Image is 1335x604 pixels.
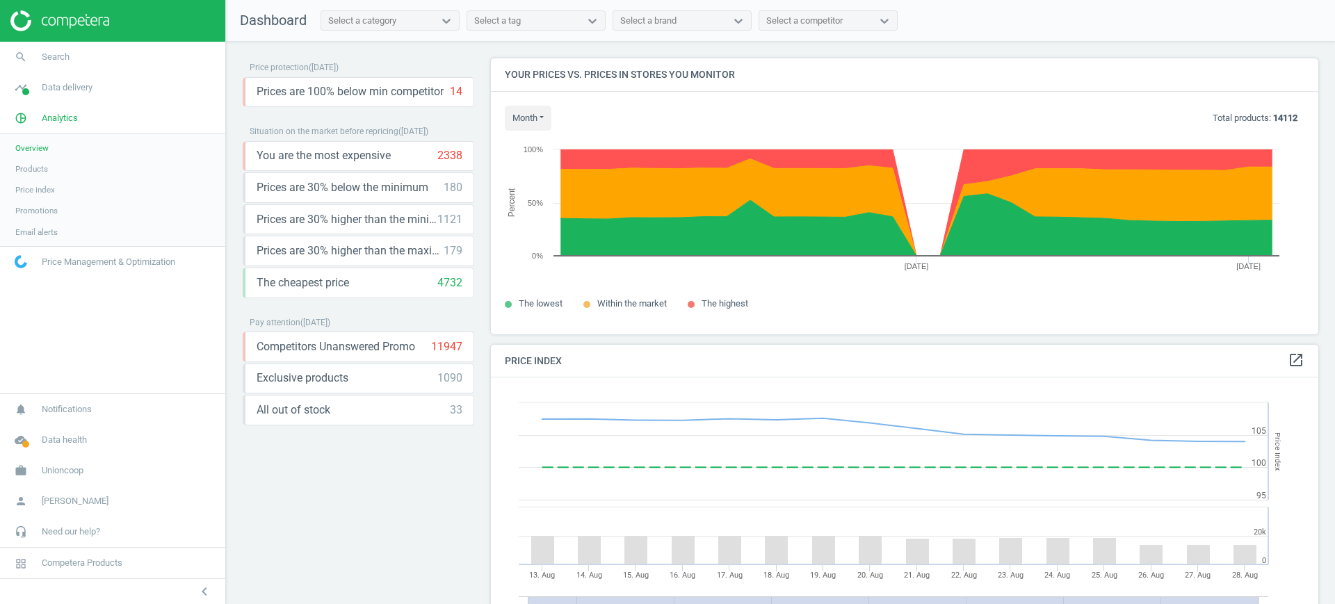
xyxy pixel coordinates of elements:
[763,571,789,580] tspan: 18. Aug
[257,212,437,227] span: Prices are 30% higher than the minimum
[1232,571,1258,580] tspan: 28. Aug
[597,298,667,309] span: Within the market
[905,262,929,270] tspan: [DATE]
[1273,113,1297,123] b: 14112
[623,571,649,580] tspan: 15. Aug
[8,519,34,545] i: headset_mic
[529,571,555,580] tspan: 13. Aug
[450,402,462,418] div: 33
[250,318,300,327] span: Pay attention
[240,12,307,28] span: Dashboard
[437,370,462,386] div: 1090
[15,142,49,154] span: Overview
[620,15,677,27] div: Select a brand
[1288,352,1304,368] i: open_in_new
[1262,556,1266,565] text: 0
[257,180,428,195] span: Prices are 30% below the minimum
[444,180,462,195] div: 180
[8,74,34,101] i: timeline
[450,84,462,99] div: 14
[1288,352,1304,370] a: open_in_new
[1092,571,1117,580] tspan: 25. Aug
[766,15,843,27] div: Select a competitor
[42,525,100,538] span: Need our help?
[444,243,462,259] div: 179
[257,243,444,259] span: Prices are 30% higher than the maximal
[10,10,109,31] img: ajHJNr6hYgQAAAAASUVORK5CYII=
[474,15,521,27] div: Select a tag
[1138,571,1164,580] tspan: 26. Aug
[257,370,348,386] span: Exclusive products
[328,15,396,27] div: Select a category
[8,427,34,453] i: cloud_done
[1213,112,1297,124] p: Total products:
[8,396,34,423] i: notifications
[576,571,602,580] tspan: 14. Aug
[257,275,349,291] span: The cheapest price
[1236,262,1261,270] tspan: [DATE]
[42,495,108,507] span: [PERSON_NAME]
[1256,491,1266,500] text: 95
[998,571,1023,580] tspan: 23. Aug
[951,571,977,580] tspan: 22. Aug
[250,126,398,136] span: Situation on the market before repricing
[491,58,1318,91] h4: Your prices vs. prices in stores you monitor
[1273,432,1282,471] tspan: Price Index
[702,298,748,309] span: The highest
[15,184,55,195] span: Price index
[857,571,883,580] tspan: 20. Aug
[491,345,1318,377] h4: Price Index
[1254,528,1266,537] text: 20k
[519,298,563,309] span: The lowest
[250,63,309,72] span: Price protection
[528,199,543,207] text: 50%
[300,318,330,327] span: ( [DATE] )
[42,51,70,63] span: Search
[196,583,213,600] i: chevron_left
[309,63,339,72] span: ( [DATE] )
[1044,571,1070,580] tspan: 24. Aug
[42,256,175,268] span: Price Management & Optimization
[507,188,517,217] tspan: Percent
[437,275,462,291] div: 4732
[398,126,428,136] span: ( [DATE] )
[257,339,415,354] span: Competitors Unanswered Promo
[717,571,743,580] tspan: 17. Aug
[42,112,78,124] span: Analytics
[437,148,462,163] div: 2338
[187,582,222,601] button: chevron_left
[15,163,48,174] span: Products
[810,571,836,580] tspan: 19. Aug
[42,557,122,569] span: Competera Products
[437,212,462,227] div: 1121
[532,252,543,260] text: 0%
[904,571,930,580] tspan: 21. Aug
[42,434,87,446] span: Data health
[1185,571,1211,580] tspan: 27. Aug
[505,106,551,131] button: month
[42,81,92,94] span: Data delivery
[524,145,543,154] text: 100%
[1252,458,1266,468] text: 100
[257,402,330,418] span: All out of stock
[42,464,83,477] span: Unioncoop
[257,84,444,99] span: Prices are 100% below min competitor
[257,148,391,163] span: You are the most expensive
[8,44,34,70] i: search
[42,403,92,416] span: Notifications
[15,255,27,268] img: wGWNvw8QSZomAAAAABJRU5ErkJggg==
[15,205,58,216] span: Promotions
[15,227,58,238] span: Email alerts
[670,571,695,580] tspan: 16. Aug
[1252,426,1266,436] text: 105
[8,457,34,484] i: work
[431,339,462,354] div: 11947
[8,105,34,131] i: pie_chart_outlined
[8,488,34,514] i: person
